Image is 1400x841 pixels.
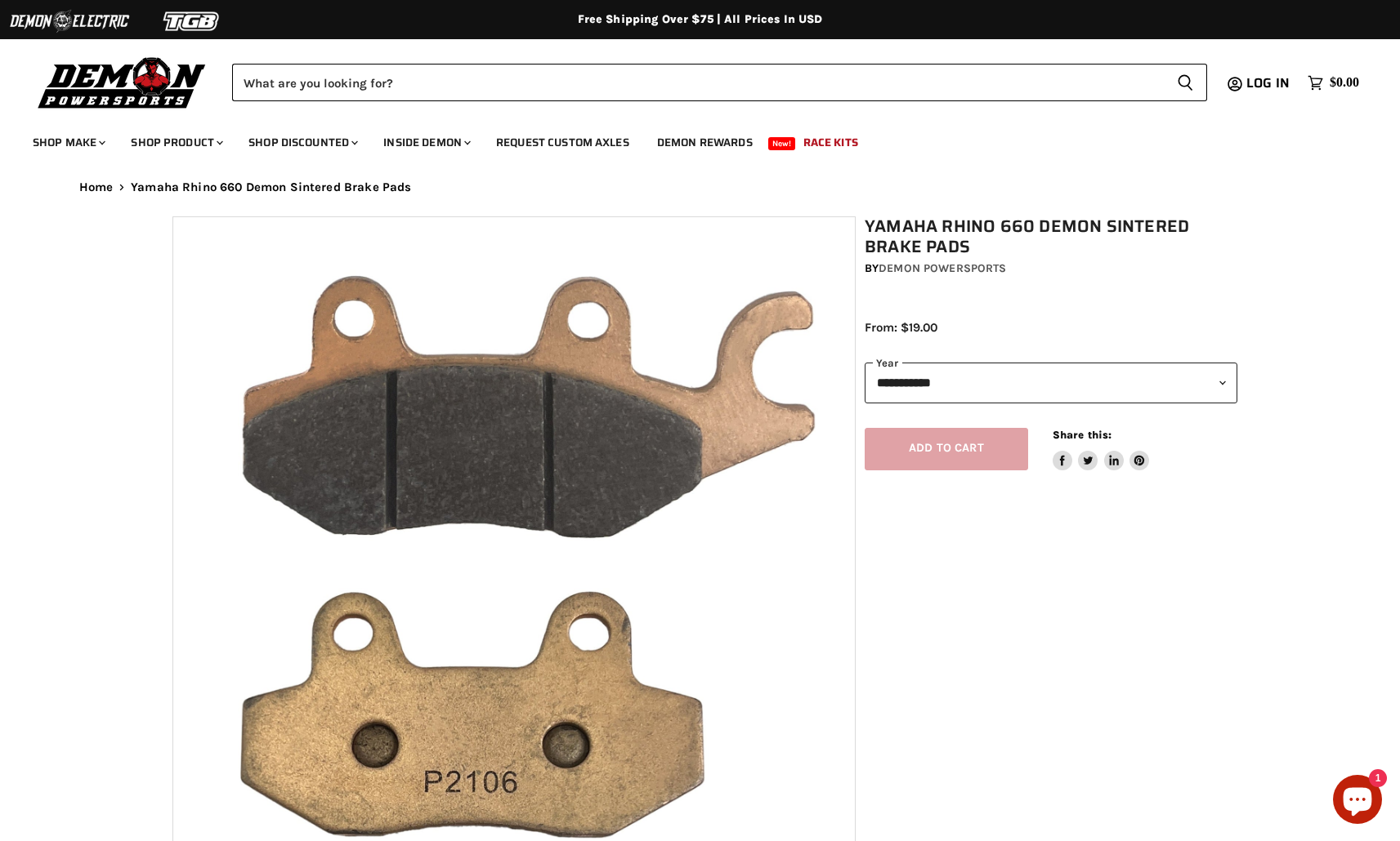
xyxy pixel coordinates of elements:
[20,126,115,159] a: Shop Make
[8,6,131,37] img: Demon Electric Logo 2
[865,260,1237,278] div: by
[47,180,1354,194] nav: Breadcrumbs
[1164,64,1207,101] button: Search
[1053,428,1150,471] aside: Share this:
[484,126,642,159] a: Request Custom Axles
[1299,71,1367,95] a: $0.00
[768,137,796,150] span: New!
[20,119,1355,159] ul: Main menu
[865,216,1237,257] h1: Yamaha Rhino 660 Demon Sintered Brake Pads
[865,320,937,335] span: From: $19.00
[371,126,481,159] a: Inside Demon
[232,64,1207,101] form: Product
[119,126,233,159] a: Shop Product
[1239,76,1299,91] a: Log in
[47,12,1354,27] div: Free Shipping Over $75 | All Prices In USD
[879,261,1006,275] a: Demon Powersports
[131,6,253,37] img: TGB Logo 2
[232,64,1164,101] input: Search
[33,53,212,111] img: Demon Powersports
[645,126,765,159] a: Demon Rewards
[1246,73,1290,93] span: Log in
[131,180,411,194] span: Yamaha Rhino 660 Demon Sintered Brake Pads
[865,363,1237,403] select: year
[791,126,870,159] a: Race Kits
[236,126,368,159] a: Shop Discounted
[79,180,114,194] a: Home
[1328,775,1387,828] inbox-online-store-chat: Shopify online store chat
[1053,429,1112,441] span: Share this:
[1330,75,1359,91] span: $0.00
